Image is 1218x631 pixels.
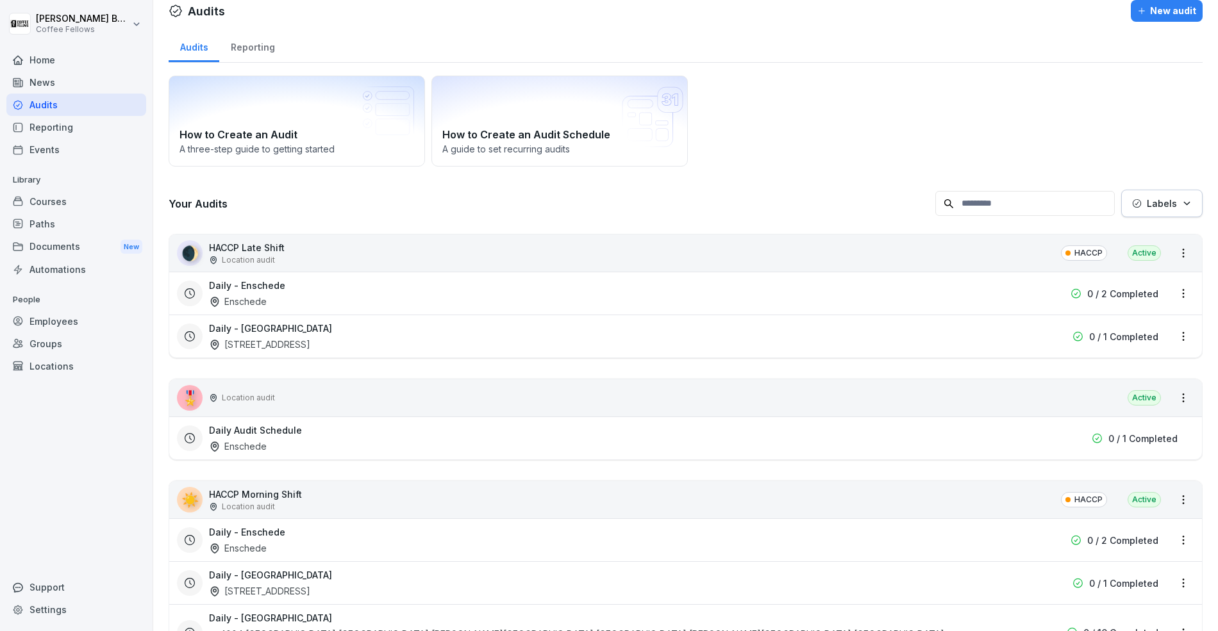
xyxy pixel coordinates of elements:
h3: Daily - Enschede [209,279,285,292]
p: [PERSON_NAME] Boele [36,13,129,24]
h2: How to Create an Audit [179,127,414,142]
p: People [6,290,146,310]
p: A three-step guide to getting started [179,142,414,156]
div: [STREET_ADDRESS] [209,338,310,351]
p: 0 / 1 Completed [1089,330,1158,343]
a: How to Create an Audit ScheduleA guide to set recurring audits [431,76,688,167]
div: 🎖️ [177,385,203,411]
p: Library [6,170,146,190]
div: New [121,240,142,254]
h3: Daily Audit Schedule [209,423,302,437]
p: HACCP Morning Shift [209,488,302,501]
a: Reporting [219,29,286,62]
h3: Daily - Enschede [209,525,285,539]
a: How to Create an AuditA three-step guide to getting started [169,76,425,167]
h1: Audits [188,3,225,20]
p: Location audit [222,392,275,404]
a: Courses [6,190,146,213]
a: Automations [6,258,146,281]
div: New audit [1137,4,1196,18]
a: Groups [6,332,146,355]
a: DocumentsNew [6,235,146,259]
p: 0 / 1 Completed [1108,432,1178,445]
p: Coffee Fellows [36,25,129,34]
div: Enschede [209,295,267,308]
div: [STREET_ADDRESS] [209,584,310,598]
p: HACCP [1074,247,1103,259]
p: Location audit [222,501,275,512]
div: 🌒 [177,240,203,266]
h3: Daily - [GEOGRAPHIC_DATA] [209,568,332,582]
p: 0 / 2 Completed [1087,534,1158,547]
a: Audits [6,94,146,116]
p: 0 / 2 Completed [1087,287,1158,300]
a: Home [6,49,146,71]
a: Events [6,138,146,161]
a: Audits [169,29,219,62]
a: Reporting [6,116,146,138]
div: Enschede [209,439,267,453]
p: A guide to set recurring audits [442,142,677,156]
p: Location audit [222,254,275,266]
h3: Your Audits [169,197,929,211]
div: ☀️ [177,487,203,512]
div: Active [1128,492,1161,507]
p: Labels [1147,197,1177,210]
h2: How to Create an Audit Schedule [442,127,677,142]
a: Settings [6,598,146,621]
h3: Daily - [GEOGRAPHIC_DATA] [209,322,332,335]
a: Locations [6,355,146,377]
div: Active [1128,245,1161,261]
a: Employees [6,310,146,332]
div: Active [1128,390,1161,406]
div: Enschede [209,541,267,555]
div: Support [6,576,146,598]
p: 0 / 1 Completed [1089,577,1158,590]
h3: Daily - [GEOGRAPHIC_DATA] [209,611,332,625]
a: Paths [6,213,146,235]
p: HACCP Late Shift [209,241,285,254]
a: News [6,71,146,94]
p: HACCP [1074,494,1103,505]
button: Labels [1121,190,1203,217]
div: Documents [6,235,146,259]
